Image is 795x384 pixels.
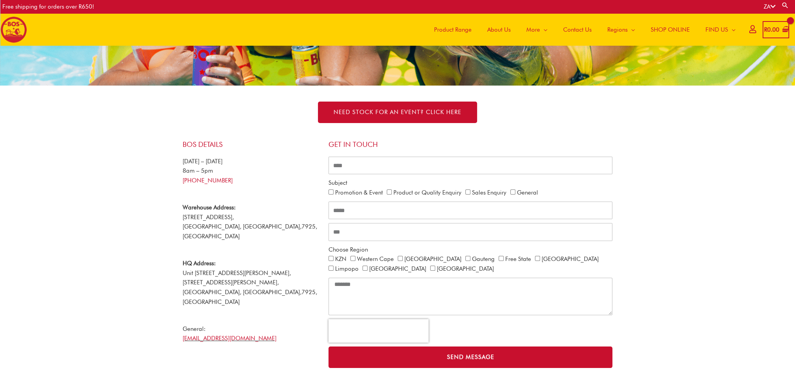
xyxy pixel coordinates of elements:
[183,279,279,286] span: [STREET_ADDRESS][PERSON_NAME],
[183,289,301,296] span: [GEOGRAPHIC_DATA], [GEOGRAPHIC_DATA],
[555,13,599,46] a: Contact Us
[420,13,743,46] nav: Site Navigation
[705,18,728,41] span: FIND US
[447,354,494,360] span: Send Message
[472,189,506,196] label: Sales Enquiry
[437,265,494,272] label: [GEOGRAPHIC_DATA]
[763,21,789,39] a: View Shopping Cart, empty
[563,18,592,41] span: Contact Us
[335,255,346,263] label: KZN
[526,18,540,41] span: More
[328,245,368,255] label: Choose Region
[334,109,461,115] span: NEED STOCK FOR AN EVENT? Click here
[183,223,301,230] span: [GEOGRAPHIC_DATA], [GEOGRAPHIC_DATA],
[599,13,643,46] a: Regions
[183,214,234,221] span: [STREET_ADDRESS],
[328,319,429,343] iframe: reCAPTCHA
[183,260,291,277] span: Unit [STREET_ADDRESS][PERSON_NAME],
[517,189,538,196] label: General
[357,255,394,263] label: Western Cape
[651,18,690,41] span: SHOP ONLINE
[328,178,347,188] label: Subject
[643,13,698,46] a: SHOP ONLINE
[328,140,613,149] h4: Get in touch
[183,289,317,305] span: 7925, [GEOGRAPHIC_DATA]
[479,13,519,46] a: About Us
[505,255,531,263] label: Free State
[183,158,223,165] span: [DATE] – [DATE]
[472,255,495,263] label: Gauteng
[426,13,479,46] a: Product Range
[369,265,426,272] label: [GEOGRAPHIC_DATA]
[328,157,613,372] form: CONTACT ALL
[0,16,27,43] img: BOS logo finals-200px
[764,3,775,10] a: ZA
[335,189,383,196] label: Promotion & Event
[183,167,213,174] span: 8am – 5pm
[487,18,511,41] span: About Us
[183,204,236,211] strong: Warehouse Address:
[764,26,779,33] bdi: 0.00
[335,265,359,272] label: Limpopo
[318,102,477,123] a: NEED STOCK FOR AN EVENT? Click here
[183,324,321,344] p: General:
[183,260,216,267] strong: HQ Address:
[434,18,472,41] span: Product Range
[404,255,461,263] label: [GEOGRAPHIC_DATA]
[764,26,767,33] span: R
[183,177,233,184] a: [PHONE_NUMBER]
[183,140,321,149] h4: BOS Details
[328,346,613,368] button: Send Message
[519,13,555,46] a: More
[607,18,628,41] span: Regions
[393,189,461,196] label: Product or Quality Enquiry
[781,2,789,9] a: Search button
[183,335,276,342] a: [EMAIL_ADDRESS][DOMAIN_NAME]
[542,255,599,263] label: [GEOGRAPHIC_DATA]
